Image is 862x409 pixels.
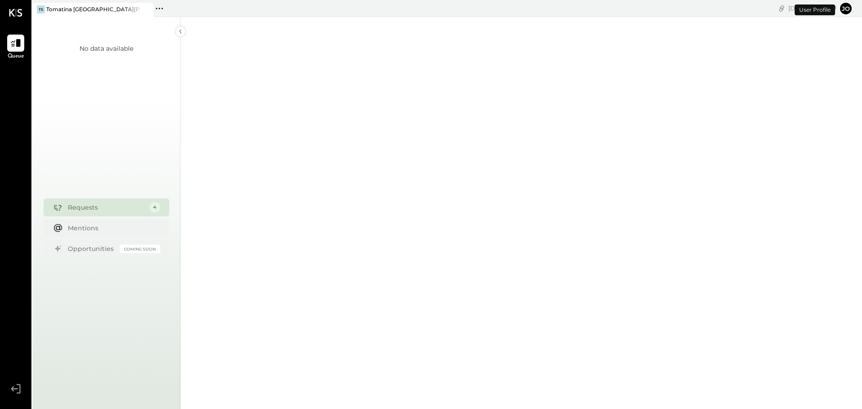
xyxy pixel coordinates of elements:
div: User Profile [795,4,835,15]
div: Mentions [68,224,156,233]
div: Tomatina [GEOGRAPHIC_DATA][PERSON_NAME] [46,5,140,13]
div: No data available [79,44,133,53]
div: Coming Soon [120,245,160,253]
a: Queue [0,35,31,61]
div: copy link [777,4,786,13]
div: [DATE] [788,4,836,13]
div: 4 [150,202,160,213]
span: Queue [8,53,24,61]
div: Opportunities [68,244,115,253]
div: Requests [68,203,145,212]
button: Jo [839,1,853,16]
div: TS [37,5,45,13]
